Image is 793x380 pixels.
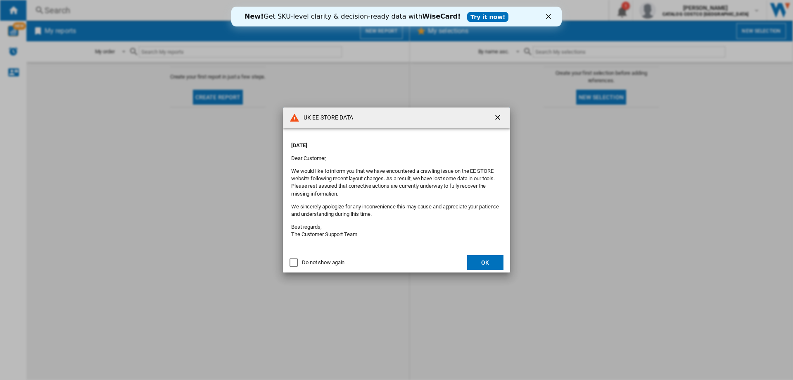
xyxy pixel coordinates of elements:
[291,142,307,148] strong: [DATE]
[467,255,503,270] button: OK
[231,7,562,26] iframe: Intercom live chat banner
[291,223,502,238] p: Best regards, The Customer Support Team
[291,167,502,198] p: We would like to inform you that we have encountered a crawling issue on the EE STORE website fol...
[299,114,354,122] h4: UK EE STORE DATA
[490,110,507,126] button: getI18NText('BUTTONS.CLOSE_DIALOG')
[315,7,323,12] div: Close
[302,259,344,266] div: Do not show again
[494,113,503,123] ng-md-icon: getI18NText('BUTTONS.CLOSE_DIALOG')
[291,203,502,218] p: We sincerely apologize for any inconvenience this may cause and appreciate your patience and unde...
[290,259,344,267] md-checkbox: Do not show again
[291,155,502,162] p: Dear Customer,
